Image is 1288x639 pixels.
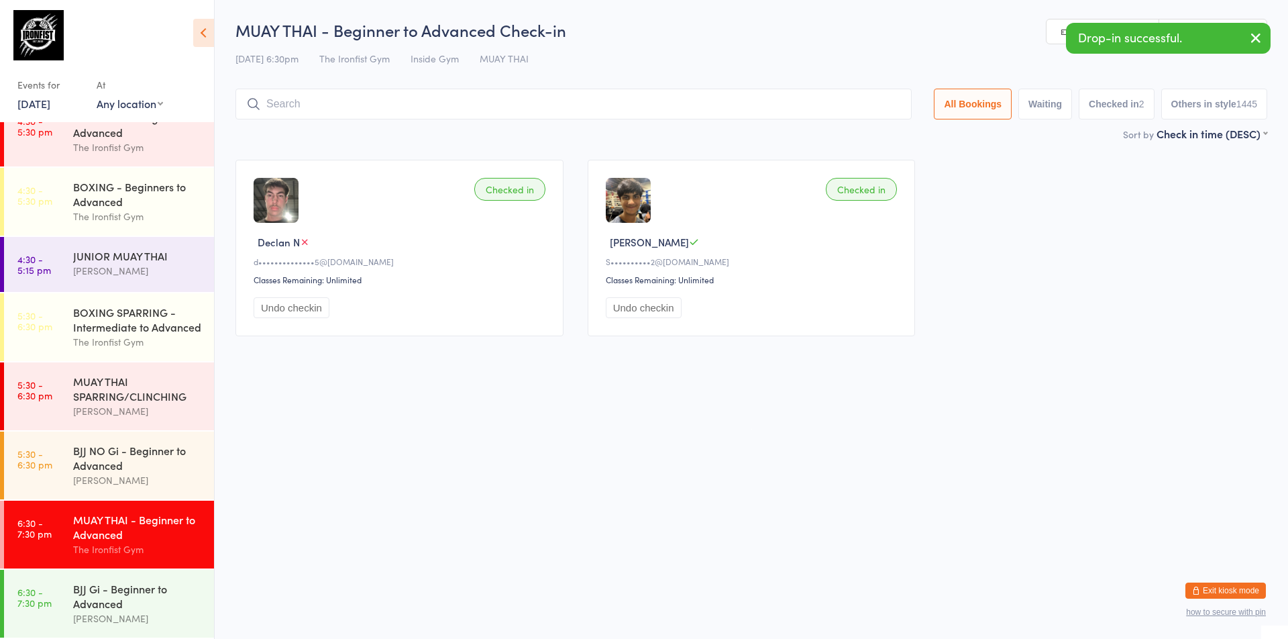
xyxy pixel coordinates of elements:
span: [PERSON_NAME] [610,235,689,249]
button: Waiting [1018,89,1072,119]
div: BJJ Gi - Beginner to Advanced [73,581,203,611]
time: 4:30 - 5:15 pm [17,254,51,275]
div: BOXING SPARRING - Intermediate to Advanced [73,305,203,334]
div: At [97,74,163,96]
div: Checked in [826,178,897,201]
a: 5:30 -6:30 pmMUAY THAI SPARRING/CLINCHING[PERSON_NAME] [4,362,214,430]
input: Search [235,89,912,119]
img: image1747213580.png [606,178,651,223]
div: [PERSON_NAME] [73,611,203,626]
div: MUAY THAI - Beginner to Advanced [73,110,203,140]
a: 6:30 -7:30 pmMUAY THAI - Beginner to AdvancedThe Ironfist Gym [4,501,214,569]
time: 5:30 - 6:30 pm [17,310,52,332]
h2: MUAY THAI - Beginner to Advanced Check-in [235,19,1267,41]
a: 5:30 -6:30 pmBJJ NO Gi - Beginner to Advanced[PERSON_NAME] [4,432,214,499]
button: Checked in2 [1079,89,1155,119]
time: 6:30 - 7:30 pm [17,587,52,608]
div: [PERSON_NAME] [73,473,203,488]
time: 5:30 - 6:30 pm [17,448,52,470]
div: BJJ NO Gi - Beginner to Advanced [73,443,203,473]
div: Events for [17,74,83,96]
time: 4:30 - 5:30 pm [17,115,52,137]
a: [DATE] [17,96,50,111]
label: Sort by [1123,128,1154,141]
button: Undo checkin [606,297,682,318]
a: 4:30 -5:15 pmJUNIOR MUAY THAI[PERSON_NAME] [4,237,214,292]
button: Exit kiosk mode [1185,583,1266,599]
div: The Ironfist Gym [73,334,203,350]
button: how to secure with pin [1186,607,1266,617]
a: 6:30 -7:30 pmBJJ Gi - Beginner to Advanced[PERSON_NAME] [4,570,214,638]
div: The Ironfist Gym [73,542,203,557]
div: 2 [1139,99,1144,109]
div: The Ironfist Gym [73,140,203,155]
div: d••••••••••••••5@[DOMAIN_NAME] [254,256,549,267]
a: 4:30 -5:30 pmMUAY THAI - Beginner to AdvancedThe Ironfist Gym [4,99,214,166]
span: Declan N [258,235,300,249]
span: The Ironfist Gym [319,52,390,65]
div: MUAY THAI SPARRING/CLINCHING [73,374,203,403]
span: Inside Gym [411,52,459,65]
div: 1445 [1236,99,1257,109]
div: Classes Remaining: Unlimited [606,274,902,285]
div: Classes Remaining: Unlimited [254,274,549,285]
a: 4:30 -5:30 pmBOXING - Beginners to AdvancedThe Ironfist Gym [4,168,214,236]
div: S••••••••••2@[DOMAIN_NAME] [606,256,902,267]
span: [DATE] 6:30pm [235,52,299,65]
div: The Ironfist Gym [73,209,203,224]
time: 4:30 - 5:30 pm [17,185,52,206]
button: Undo checkin [254,297,329,318]
div: Checked in [474,178,545,201]
div: [PERSON_NAME] [73,263,203,279]
img: The Ironfist Gym [13,10,64,60]
div: [PERSON_NAME] [73,403,203,419]
button: Others in style1445 [1161,89,1267,119]
div: MUAY THAI - Beginner to Advanced [73,512,203,542]
time: 6:30 - 7:30 pm [17,518,52,539]
div: Check in time (DESC) [1157,126,1267,141]
a: 5:30 -6:30 pmBOXING SPARRING - Intermediate to AdvancedThe Ironfist Gym [4,293,214,361]
div: JUNIOR MUAY THAI [73,248,203,263]
div: Drop-in successful. [1066,23,1271,54]
span: MUAY THAI [480,52,529,65]
div: Any location [97,96,163,111]
time: 5:30 - 6:30 pm [17,379,52,401]
button: All Bookings [934,89,1012,119]
div: BOXING - Beginners to Advanced [73,179,203,209]
img: image1757318638.png [254,178,299,223]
